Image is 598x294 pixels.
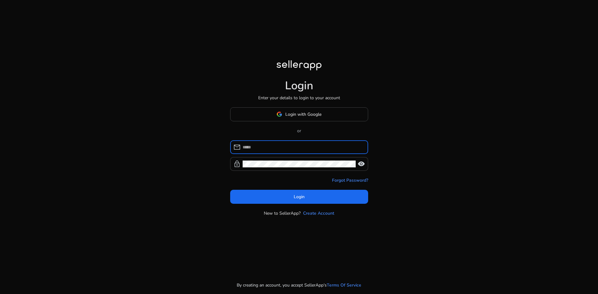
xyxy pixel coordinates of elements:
a: Create Account [303,210,334,217]
button: Login with Google [230,107,368,121]
span: Login [294,194,305,200]
button: Login [230,190,368,204]
p: Enter your details to login to your account [258,95,340,101]
a: Forgot Password? [332,177,368,184]
span: lock [233,160,241,168]
a: Terms Of Service [327,282,361,288]
p: or [230,128,368,134]
img: google-logo.svg [277,111,282,117]
span: visibility [358,160,365,168]
span: mail [233,143,241,151]
h1: Login [285,79,313,92]
p: New to SellerApp? [264,210,301,217]
span: Login with Google [285,111,321,118]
